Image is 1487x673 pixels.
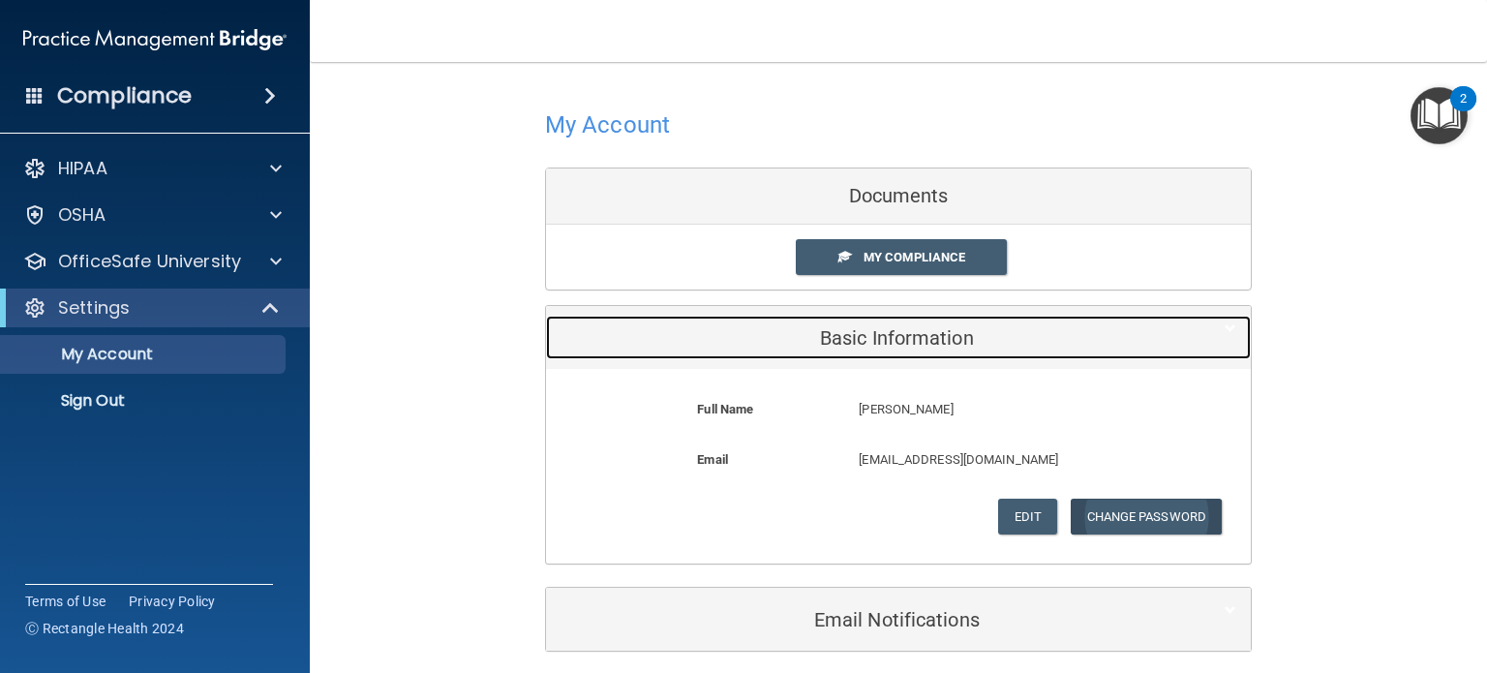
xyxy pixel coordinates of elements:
[13,345,277,364] p: My Account
[561,316,1236,359] a: Basic Information
[58,296,130,320] p: Settings
[25,592,106,611] a: Terms of Use
[23,157,282,180] a: HIPAA
[561,327,1177,349] h5: Basic Information
[1460,99,1467,124] div: 2
[561,609,1177,630] h5: Email Notifications
[998,499,1057,535] button: Edit
[697,402,753,416] b: Full Name
[697,452,728,467] b: Email
[23,203,282,227] a: OSHA
[859,398,1153,421] p: [PERSON_NAME]
[58,157,107,180] p: HIPAA
[23,250,282,273] a: OfficeSafe University
[23,296,281,320] a: Settings
[859,448,1153,472] p: [EMAIL_ADDRESS][DOMAIN_NAME]
[25,619,184,638] span: Ⓒ Rectangle Health 2024
[1411,87,1468,144] button: Open Resource Center, 2 new notifications
[545,112,670,138] h4: My Account
[546,168,1251,225] div: Documents
[1071,499,1223,535] button: Change Password
[864,250,965,264] span: My Compliance
[13,391,277,411] p: Sign Out
[23,20,287,59] img: PMB logo
[561,597,1236,641] a: Email Notifications
[57,82,192,109] h4: Compliance
[129,592,216,611] a: Privacy Policy
[58,203,106,227] p: OSHA
[58,250,241,273] p: OfficeSafe University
